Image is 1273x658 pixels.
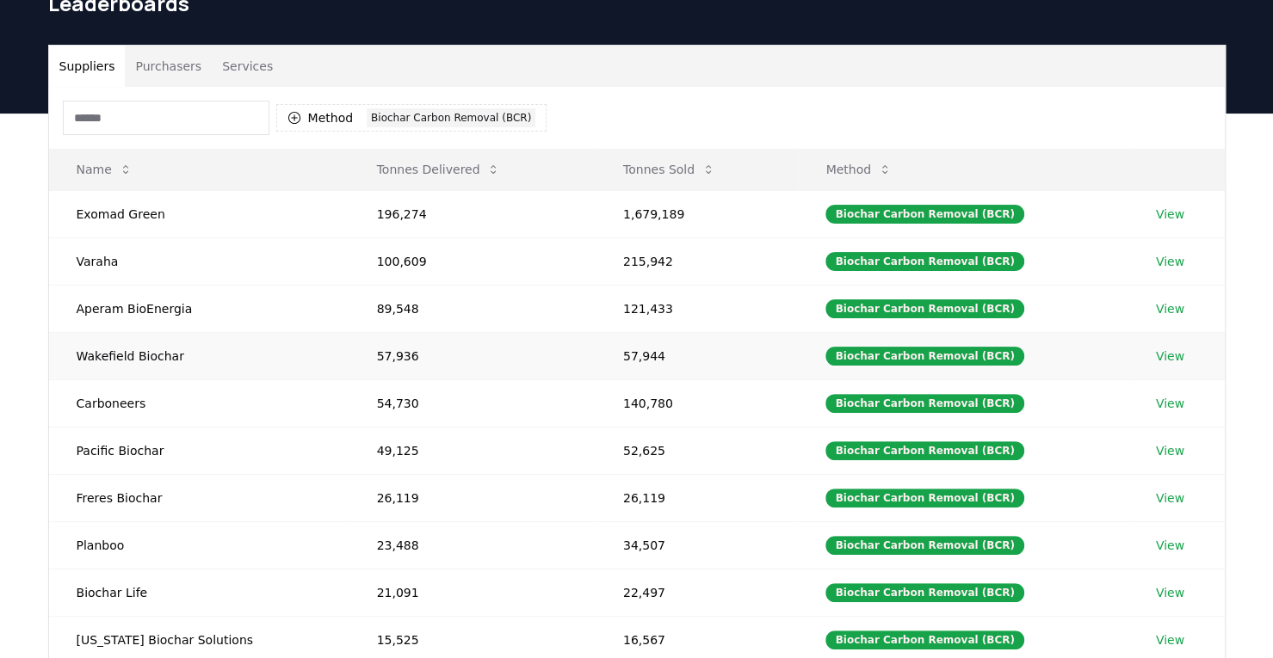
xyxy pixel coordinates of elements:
[49,474,349,521] td: Freres Biochar
[825,630,1023,649] div: Biochar Carbon Removal (BCR)
[1156,395,1184,412] a: View
[596,237,799,285] td: 215,942
[1156,442,1184,459] a: View
[49,285,349,332] td: Aperam BioEnergia
[49,427,349,474] td: Pacific Biochar
[596,521,799,569] td: 34,507
[49,237,349,285] td: Varaha
[825,583,1023,602] div: Biochar Carbon Removal (BCR)
[349,521,596,569] td: 23,488
[825,394,1023,413] div: Biochar Carbon Removal (BCR)
[349,285,596,332] td: 89,548
[1156,206,1184,223] a: View
[812,152,905,187] button: Method
[825,347,1023,366] div: Biochar Carbon Removal (BCR)
[49,190,349,237] td: Exomad Green
[349,332,596,379] td: 57,936
[596,190,799,237] td: 1,679,189
[349,190,596,237] td: 196,274
[596,427,799,474] td: 52,625
[363,152,515,187] button: Tonnes Delivered
[596,474,799,521] td: 26,119
[349,427,596,474] td: 49,125
[49,332,349,379] td: Wakefield Biochar
[125,46,212,87] button: Purchasers
[49,521,349,569] td: Planboo
[596,379,799,427] td: 140,780
[609,152,729,187] button: Tonnes Sold
[596,332,799,379] td: 57,944
[367,108,535,127] div: Biochar Carbon Removal (BCR)
[49,379,349,427] td: Carboneers
[349,474,596,521] td: 26,119
[1156,631,1184,649] a: View
[49,46,126,87] button: Suppliers
[1156,537,1184,554] a: View
[349,379,596,427] td: 54,730
[1156,253,1184,270] a: View
[596,569,799,616] td: 22,497
[825,205,1023,224] div: Biochar Carbon Removal (BCR)
[825,252,1023,271] div: Biochar Carbon Removal (BCR)
[276,104,547,132] button: MethodBiochar Carbon Removal (BCR)
[1156,489,1184,507] a: View
[596,285,799,332] td: 121,433
[63,152,146,187] button: Name
[1156,300,1184,317] a: View
[212,46,283,87] button: Services
[825,489,1023,507] div: Biochar Carbon Removal (BCR)
[349,569,596,616] td: 21,091
[825,299,1023,318] div: Biochar Carbon Removal (BCR)
[349,237,596,285] td: 100,609
[1156,584,1184,601] a: View
[49,569,349,616] td: Biochar Life
[1156,347,1184,365] a: View
[825,536,1023,555] div: Biochar Carbon Removal (BCR)
[825,441,1023,460] div: Biochar Carbon Removal (BCR)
